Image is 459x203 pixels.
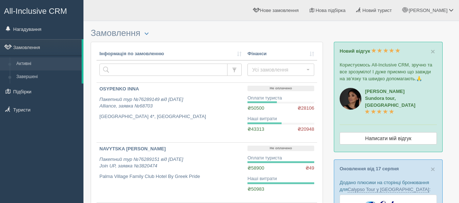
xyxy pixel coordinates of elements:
span: × [431,47,435,56]
i: Пакетний тур №76289151 від [DATE] Join UP, заявка №3820474 [99,157,183,169]
b: NAVYTSKA [PERSON_NAME] [99,146,166,151]
i: Пакетний тур №76289149 від [DATE] Alliance, заявка №68703 [99,97,183,109]
span: ₴50500 [247,105,264,111]
a: Оновлення від 17 серпня [340,166,399,171]
span: ₴49 [306,165,314,172]
span: ₴58900 [247,165,264,171]
a: Активні [13,57,82,70]
div: Оплати туриста [247,155,314,162]
span: × [431,165,435,173]
a: [PERSON_NAME]Sundora tour, [GEOGRAPHIC_DATA] [365,89,415,115]
a: Фінанси [247,50,314,57]
span: [PERSON_NAME] [409,8,447,13]
a: Новий відгук [340,48,400,54]
span: ₴50983 [247,186,264,192]
input: Пошук за номером замовлення, ПІБ або паспортом туриста [99,64,228,76]
a: Calypso Tour у [GEOGRAPHIC_DATA] [348,187,429,192]
p: Не оплачено [247,146,314,151]
a: Інформація по замовленню [99,50,242,57]
span: ₴20948 [298,126,314,133]
div: Наші витрати [247,175,314,182]
span: Новий турист [362,8,392,13]
a: Написати мій відгук [340,132,437,145]
a: All-Inclusive CRM [0,0,83,20]
span: ₴43313 [247,126,264,132]
span: ₴28106 [298,105,314,112]
span: All-Inclusive CRM [4,7,67,16]
a: NAVYTSKA [PERSON_NAME] Пакетний тур №76289151 від [DATE]Join UP, заявка №3820474 Palma Village Fa... [97,143,245,202]
div: Наші витрати [247,115,314,122]
p: [GEOGRAPHIC_DATA] 4*, [GEOGRAPHIC_DATA] [99,113,242,120]
span: Усі замовлення [252,66,305,73]
p: Користуємось All-Inclusive CRM, зручно та все зрозуміло! І дуже приємно що завжди на зв’язку та ш... [340,61,437,82]
a: Завершені [13,70,82,84]
button: Close [431,48,435,55]
p: Не оплачено [247,86,314,91]
a: OSYPENKO INNA Пакетний тур №76289149 від [DATE]Alliance, заявка №68703 [GEOGRAPHIC_DATA] 4*, [GEO... [97,83,245,142]
button: Close [431,165,435,173]
h3: Замовлення [91,28,323,38]
p: Palma Village Family Club Hotel By Greek Pride [99,173,242,180]
span: Нова підбірка [316,8,346,13]
b: OSYPENKO INNA [99,86,139,92]
p: Додано плюсики на сторінці бронювання для : [340,179,437,193]
div: Оплати туриста [247,95,314,102]
span: Нове замовлення [260,8,299,13]
button: Усі замовлення [247,64,314,76]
